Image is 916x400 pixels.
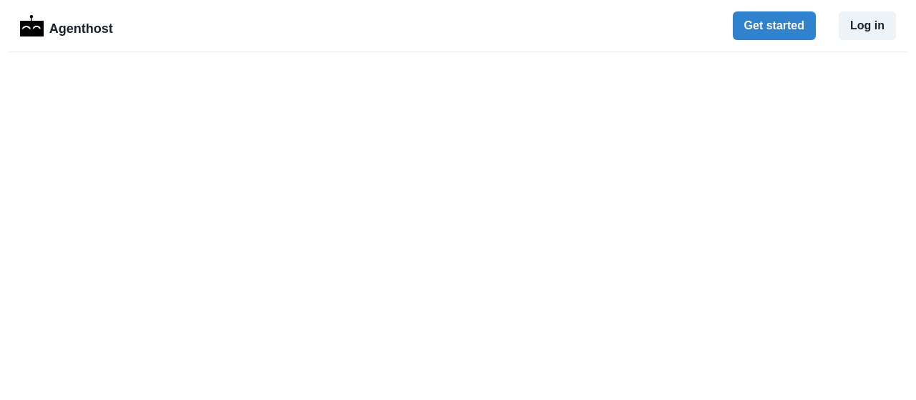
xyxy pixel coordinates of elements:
[20,14,113,39] a: LogoAgenthost
[733,11,816,40] button: Get started
[20,15,44,36] img: Logo
[49,14,113,39] p: Agenthost
[839,11,896,40] button: Log in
